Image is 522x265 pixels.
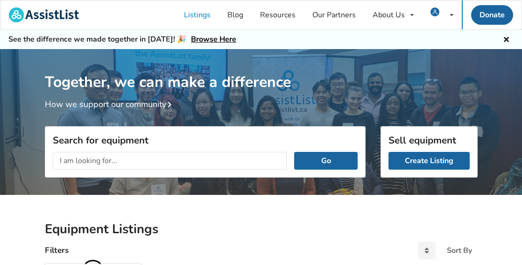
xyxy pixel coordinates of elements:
img: user icon [430,7,439,16]
h3: Search for equipment [53,134,358,146]
a: Listings [176,0,219,29]
h2: Equipment Listings [45,221,478,237]
a: Browse Here [191,34,236,44]
a: Blog [219,0,252,29]
a: Donate [471,5,513,25]
a: Resources [252,0,304,29]
h1: Together, we can make a difference [45,49,478,92]
div: About Us [373,11,405,19]
h3: Sell equipment [388,134,470,146]
a: Our Partners [304,0,364,29]
h5: See the difference we made together in [DATE]! 🎉 [8,35,236,44]
a: How we support our community [45,99,176,110]
img: assistlist-logo [9,7,79,22]
button: Go [294,152,357,170]
h4: Filters [45,245,69,256]
div: Sort By [447,247,472,254]
input: I am looking for... [53,152,287,170]
a: Create Listing [388,152,470,170]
